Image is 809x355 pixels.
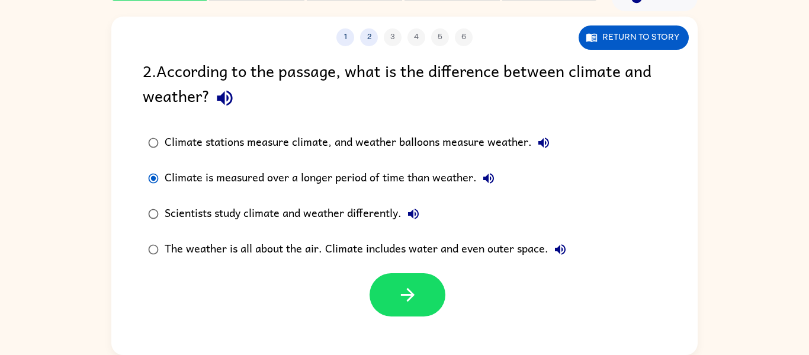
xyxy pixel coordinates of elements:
[532,131,556,155] button: Climate stations measure climate, and weather balloons measure weather.
[548,238,572,261] button: The weather is all about the air. Climate includes water and even outer space.
[402,202,425,226] button: Scientists study climate and weather differently.
[165,167,500,190] div: Climate is measured over a longer period of time than weather.
[336,28,354,46] button: 1
[477,167,500,190] button: Climate is measured over a longer period of time than weather.
[165,202,425,226] div: Scientists study climate and weather differently.
[360,28,378,46] button: 2
[165,238,572,261] div: The weather is all about the air. Climate includes water and even outer space.
[143,58,666,113] div: 2 . According to the passage, what is the difference between climate and weather?
[579,25,689,50] button: Return to story
[165,131,556,155] div: Climate stations measure climate, and weather balloons measure weather.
